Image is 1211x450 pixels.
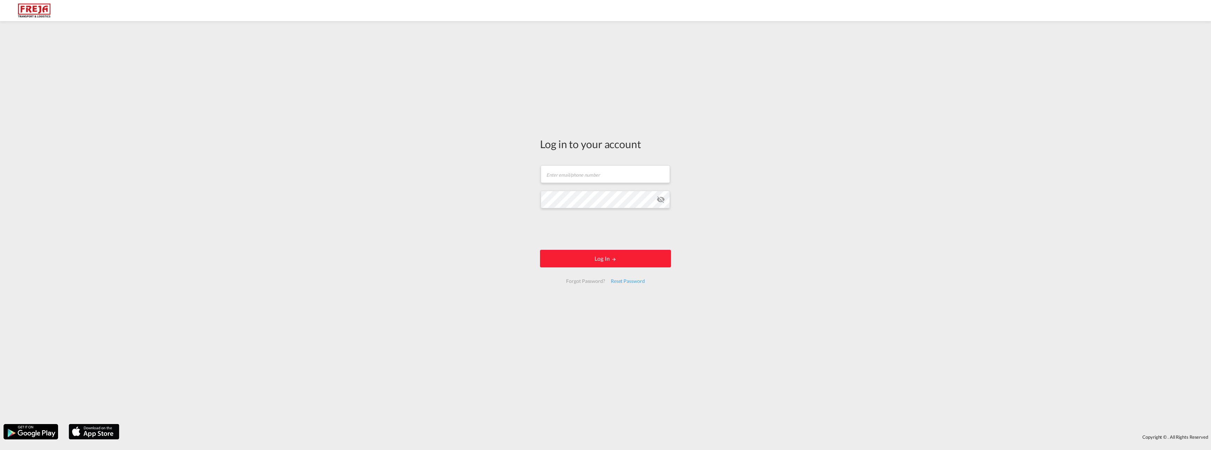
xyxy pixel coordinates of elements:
md-icon: icon-eye-off [657,195,665,204]
div: Log in to your account [540,137,671,151]
button: LOGIN [540,250,671,267]
div: Reset Password [608,275,648,287]
div: Copyright © . All Rights Reserved [123,431,1211,443]
input: Enter email/phone number [541,165,670,183]
img: google.png [3,423,59,440]
img: 586607c025bf11f083711d99603023e7.png [11,3,58,19]
img: apple.png [68,423,120,440]
div: Forgot Password? [563,275,608,287]
iframe: reCAPTCHA [552,215,659,243]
